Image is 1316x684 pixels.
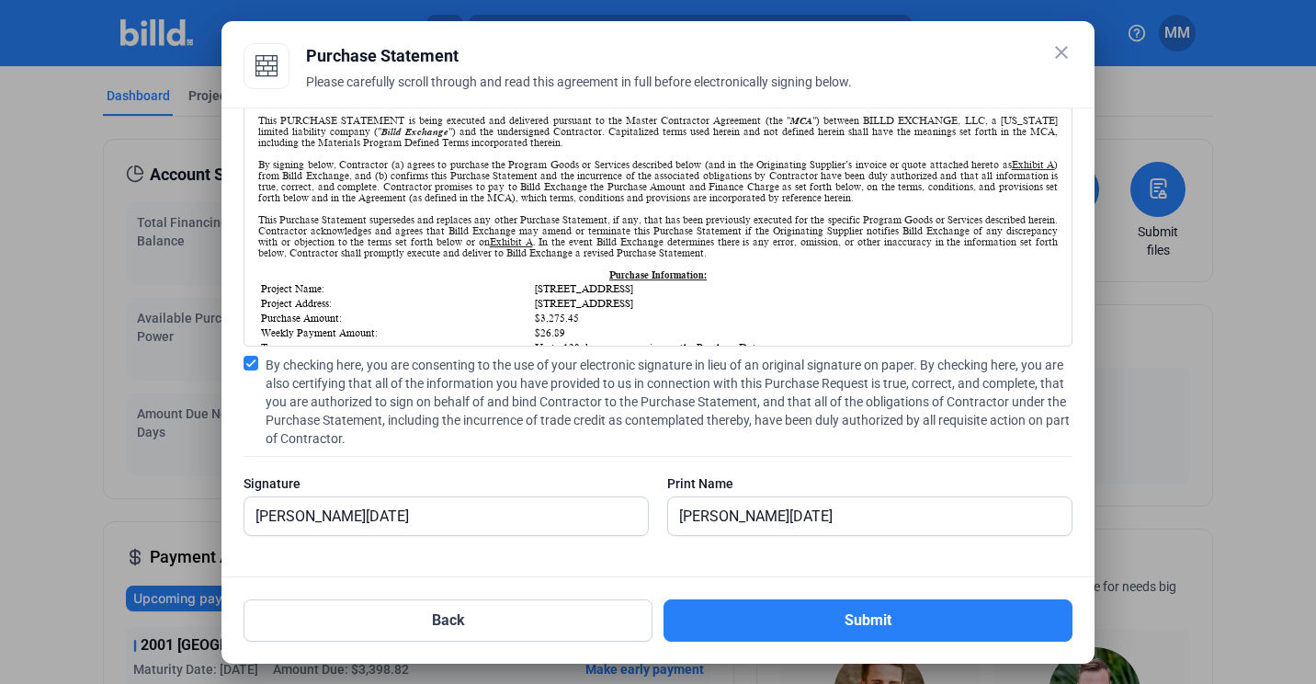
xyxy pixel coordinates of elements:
[258,214,1058,258] div: This Purchase Statement supersedes and replaces any other Purchase Statement, if any, that has be...
[534,326,1056,339] td: $26.89
[260,326,532,339] td: Weekly Payment Amount:
[266,356,1072,448] span: By checking here, you are consenting to the use of your electronic signature in lieu of an origin...
[490,236,533,247] u: Exhibit A
[260,312,532,325] td: Purchase Amount:
[534,341,1056,354] td: Up to 120 days, commencing on the Purchase Date
[260,297,532,310] td: Project Address:
[609,269,707,280] u: Purchase Information:
[534,297,1056,310] td: [STREET_ADDRESS]
[668,497,1051,535] input: Print Name
[244,497,648,535] input: Signature
[306,73,1072,113] div: Please carefully scroll through and read this agreement in full before electronically signing below.
[1050,41,1072,63] mat-icon: close
[1012,159,1054,170] u: Exhibit A
[260,341,532,354] td: Term:
[534,282,1056,295] td: [STREET_ADDRESS]
[306,43,1072,69] div: Purchase Statement
[260,282,532,295] td: Project Name:
[258,115,1058,148] div: This PURCHASE STATEMENT is being executed and delivered pursuant to the Master Contractor Agreeme...
[244,599,652,642] button: Back
[258,159,1058,203] div: By signing below, Contractor (a) agrees to purchase the Program Goods or Services described below...
[534,312,1056,325] td: $3,275.45
[664,599,1072,642] button: Submit
[790,115,812,126] i: MCA
[381,126,448,137] i: Billd Exchange
[667,474,1072,493] div: Print Name
[244,474,649,493] div: Signature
